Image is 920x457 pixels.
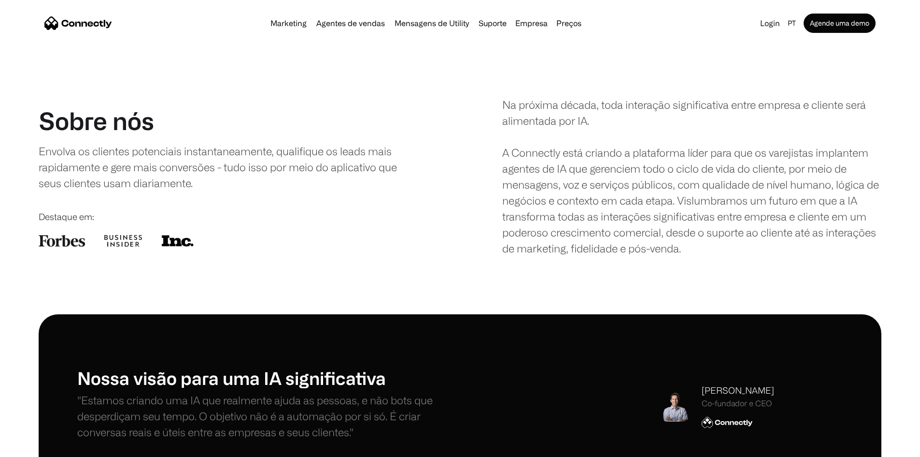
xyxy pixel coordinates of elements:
h1: Sobre nós [39,106,154,135]
div: Empresa [515,16,548,30]
a: Preços [552,19,585,27]
a: Login [756,16,784,30]
p: "Estamos criando uma IA que realmente ajuda as pessoas, e não bots que desperdiçam seu tempo. O o... [77,392,460,440]
a: Mensagens de Utility [391,19,473,27]
h1: Nossa visão para uma IA significativa [77,368,460,388]
div: Na próxima década, toda interação significativa entre empresa e cliente será alimentada por IA. A... [502,97,881,256]
div: Destaque em: [39,210,418,223]
aside: Language selected: Português (Brasil) [10,439,58,454]
a: Marketing [267,19,311,27]
div: pt [784,16,802,30]
a: Agende uma demo [804,14,876,33]
div: Co-fundador e CEO [702,399,774,408]
ul: Language list [19,440,58,454]
div: pt [788,16,796,30]
a: home [44,16,112,30]
div: Empresa [512,16,551,30]
a: Suporte [475,19,510,27]
div: Envolva os clientes potenciais instantaneamente, qualifique os leads mais rapidamente e gere mais... [39,143,399,191]
a: Agentes de vendas [312,19,389,27]
div: [PERSON_NAME] [702,384,774,397]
